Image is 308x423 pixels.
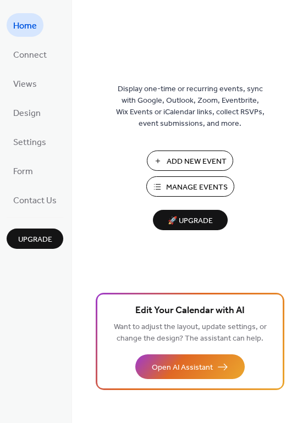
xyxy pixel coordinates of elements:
[147,151,233,171] button: Add New Event
[7,159,40,182] a: Form
[7,188,63,211] a: Contact Us
[7,101,47,124] a: Design
[166,182,228,193] span: Manage Events
[13,192,57,209] span: Contact Us
[146,176,234,197] button: Manage Events
[152,362,213,374] span: Open AI Assistant
[135,303,245,319] span: Edit Your Calendar with AI
[114,320,267,346] span: Want to adjust the layout, update settings, or change the design? The assistant can help.
[13,47,47,64] span: Connect
[13,163,33,180] span: Form
[7,13,43,37] a: Home
[18,234,52,246] span: Upgrade
[135,354,245,379] button: Open AI Assistant
[7,42,53,66] a: Connect
[7,229,63,249] button: Upgrade
[13,18,37,35] span: Home
[13,105,41,122] span: Design
[13,134,46,151] span: Settings
[153,210,228,230] button: 🚀 Upgrade
[116,84,265,130] span: Display one-time or recurring events, sync with Google, Outlook, Zoom, Eventbrite, Wix Events or ...
[159,214,221,229] span: 🚀 Upgrade
[7,130,53,153] a: Settings
[13,76,37,93] span: Views
[167,156,227,168] span: Add New Event
[7,71,43,95] a: Views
